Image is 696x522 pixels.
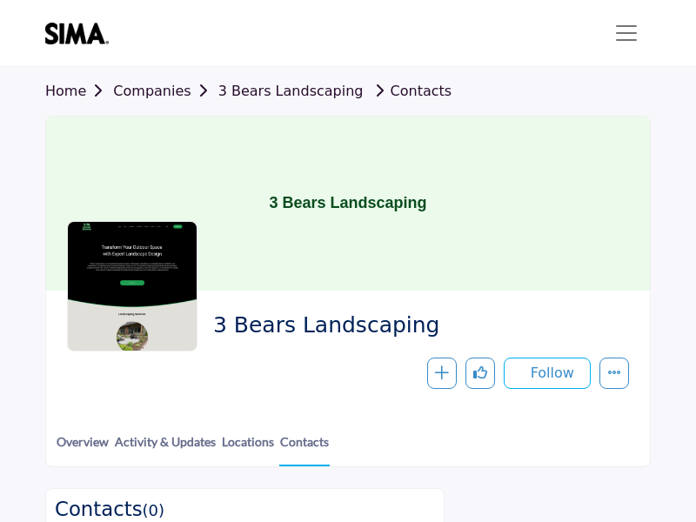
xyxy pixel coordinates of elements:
[45,23,117,44] img: site Logo
[56,432,110,465] a: Overview
[114,432,217,465] a: Activity & Updates
[213,311,616,340] span: 3 Bears Landscaping
[149,501,158,519] span: 0
[279,432,330,466] a: Contacts
[465,358,495,389] button: Like
[602,16,651,50] button: Toggle navigation
[55,498,164,521] h3: Contacts
[368,83,452,99] a: Contacts
[269,117,426,291] h1: 3 Bears Landscaping
[113,83,217,99] a: Companies
[504,358,591,389] button: Follow
[45,83,113,99] a: Home
[599,358,629,389] button: More details
[143,501,165,519] span: ( )
[221,432,275,465] a: Locations
[218,83,364,99] a: 3 Bears Landscaping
